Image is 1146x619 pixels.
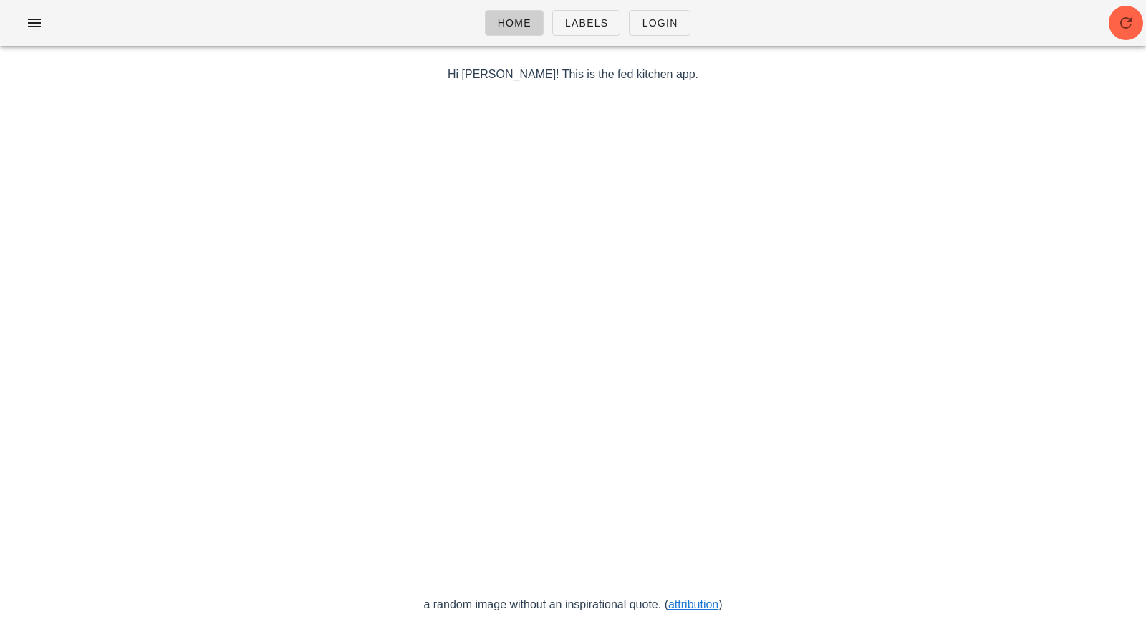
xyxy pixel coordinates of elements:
[497,17,531,29] span: Home
[668,598,718,610] a: attribution
[564,17,609,29] span: Labels
[158,66,989,83] p: Hi [PERSON_NAME]! This is the fed kitchen app.
[485,10,544,36] a: Home
[158,596,989,613] p: a random image without an inspirational quote. ( )
[552,10,621,36] a: Labels
[641,17,678,29] span: Login
[629,10,690,36] a: Login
